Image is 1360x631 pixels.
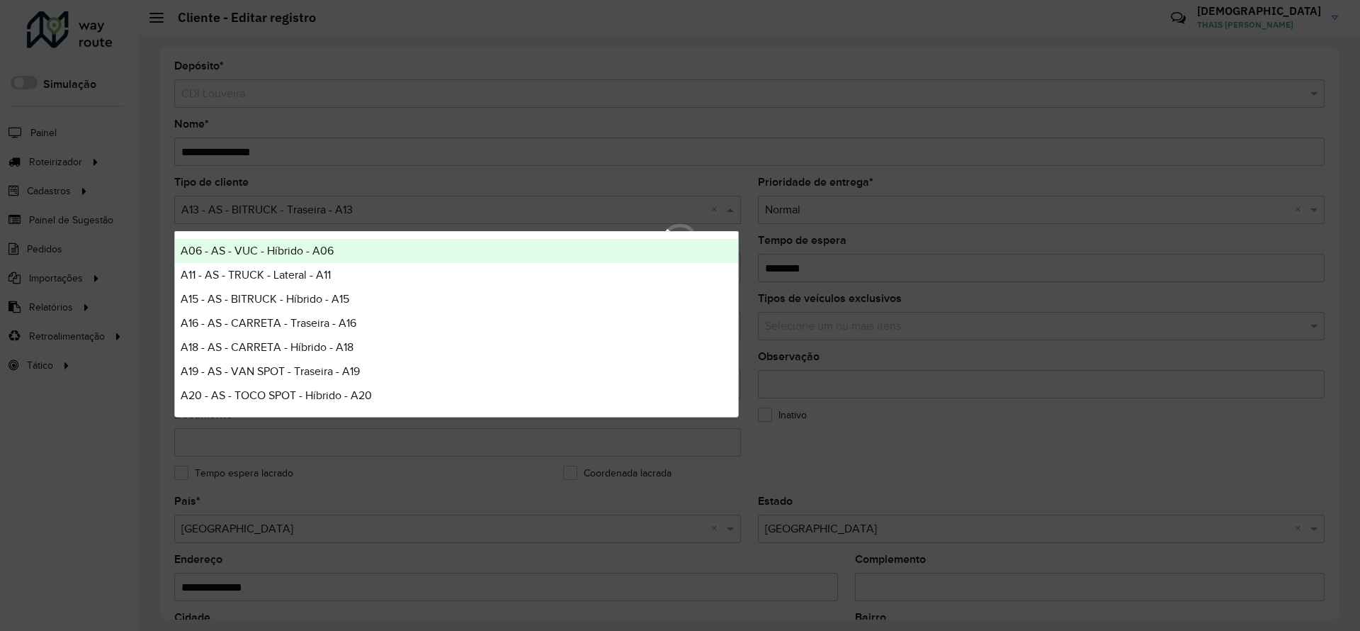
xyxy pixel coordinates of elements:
[181,269,331,281] span: A11 - AS - TRUCK - Lateral - A11
[181,389,372,401] span: A20 - AS - TOCO SPOT - Híbrido - A20
[181,365,360,377] span: A19 - AS - VAN SPOT - Traseira - A19
[174,231,739,418] ng-dropdown-panel: Options list
[181,245,334,257] span: A06 - AS - VUC - Híbrido - A06
[181,293,349,305] span: A15 - AS - BITRUCK - Híbrido - A15
[181,341,353,353] span: A18 - AS - CARRETA - Híbrido - A18
[181,317,356,329] span: A16 - AS - CARRETA - Traseira - A16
